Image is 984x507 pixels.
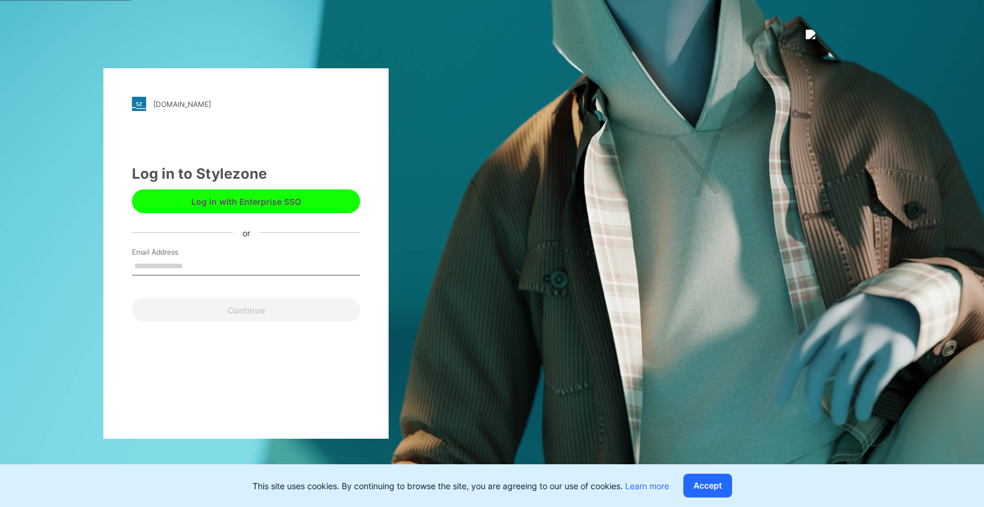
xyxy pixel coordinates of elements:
[132,97,146,111] img: stylezone-logo.562084cfcfab977791bfbf7441f1a819.svg
[806,30,954,39] img: browzwear-logo.e42bd6dac1945053ebaf764b6aa21510.svg
[233,226,260,239] div: or
[132,247,215,258] label: Email Address
[132,189,360,213] button: Log in with Enterprise SSO
[153,100,211,109] div: [DOMAIN_NAME]
[253,480,669,492] p: This site uses cookies. By continuing to browse the site, you are agreeing to our use of cookies.
[625,481,669,491] a: Learn more
[683,474,732,498] button: Accept
[132,163,360,185] div: Log in to Stylezone
[132,97,360,111] a: [DOMAIN_NAME]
